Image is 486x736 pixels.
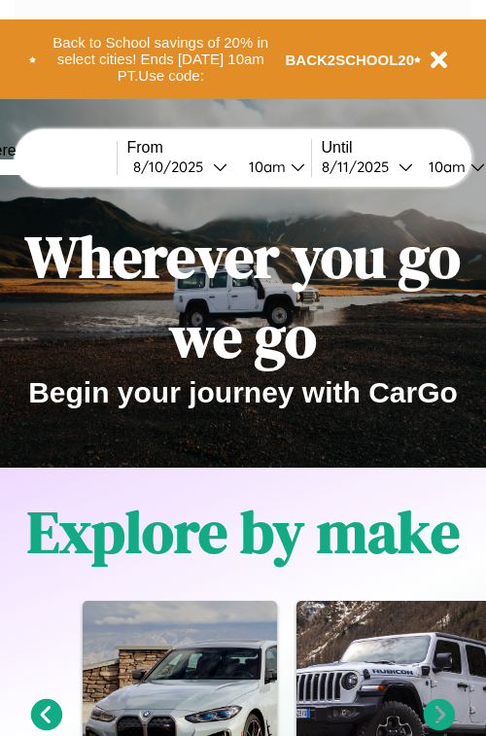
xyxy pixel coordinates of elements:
div: 10am [239,158,291,176]
b: BACK2SCHOOL20 [286,52,415,68]
div: 8 / 11 / 2025 [322,158,399,176]
button: 8/10/2025 [127,157,233,177]
div: 10am [419,158,470,176]
button: 10am [233,157,311,177]
div: 8 / 10 / 2025 [133,158,213,176]
label: From [127,139,311,157]
button: Back to School savings of 20% in select cities! Ends [DATE] 10am PT.Use code: [36,29,286,89]
h1: Explore by make [27,492,460,572]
